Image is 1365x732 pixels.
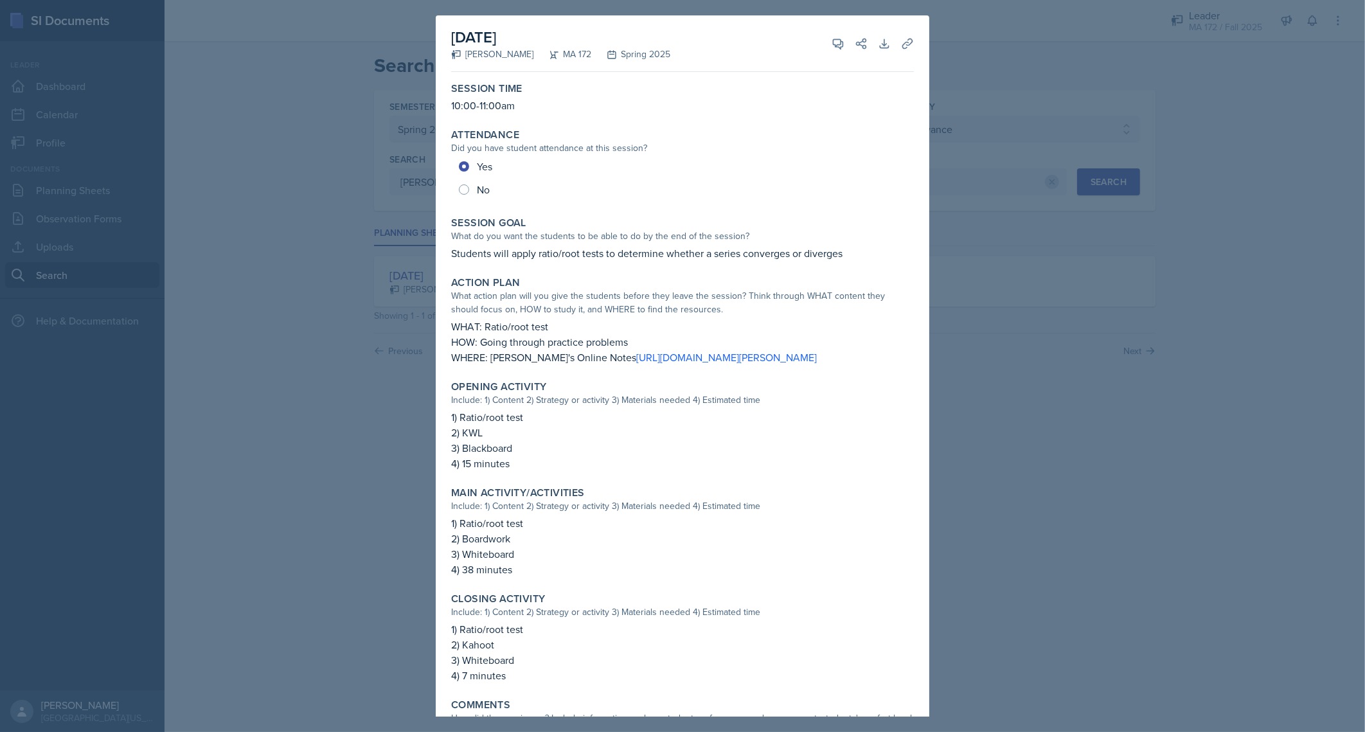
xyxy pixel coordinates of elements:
p: WHAT: Ratio/root test [451,319,914,334]
p: 2) KWL [451,425,914,440]
p: 10:00-11:00am [451,98,914,113]
p: 1) Ratio/root test [451,409,914,425]
div: Include: 1) Content 2) Strategy or activity 3) Materials needed 4) Estimated time [451,605,914,619]
label: Main Activity/Activities [451,487,585,499]
p: HOW: Going through practice problems [451,334,914,350]
label: Comments [451,699,510,711]
p: 2) Boardwork [451,531,914,546]
p: 4) 7 minutes [451,668,914,683]
a: [URL][DOMAIN_NAME][PERSON_NAME] [636,350,817,364]
p: 1) Ratio/root test [451,621,914,637]
label: Opening Activity [451,380,546,393]
p: 4) 38 minutes [451,562,914,577]
p: 2) Kahoot [451,637,914,652]
p: 1) Ratio/root test [451,515,914,531]
p: 3) Whiteboard [451,652,914,668]
label: Action Plan [451,276,520,289]
div: [PERSON_NAME] [451,48,533,61]
div: Include: 1) Content 2) Strategy or activity 3) Materials needed 4) Estimated time [451,499,914,513]
p: 3) Whiteboard [451,546,914,562]
p: WHERE: [PERSON_NAME]'s Online Notes [451,350,914,365]
label: Session Goal [451,217,526,229]
p: 3) Blackboard [451,440,914,456]
label: Session Time [451,82,522,95]
div: MA 172 [533,48,591,61]
label: Attendance [451,129,519,141]
label: Closing Activity [451,593,545,605]
div: Include: 1) Content 2) Strategy or activity 3) Materials needed 4) Estimated time [451,393,914,407]
p: 4) 15 minutes [451,456,914,471]
div: Spring 2025 [591,48,670,61]
div: Did you have student attendance at this session? [451,141,914,155]
h2: [DATE] [451,26,670,49]
div: What action plan will you give the students before they leave the session? Think through WHAT con... [451,289,914,316]
div: What do you want the students to be able to do by the end of the session? [451,229,914,243]
p: Students will apply ratio/root tests to determine whether a series converges or diverges [451,245,914,261]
